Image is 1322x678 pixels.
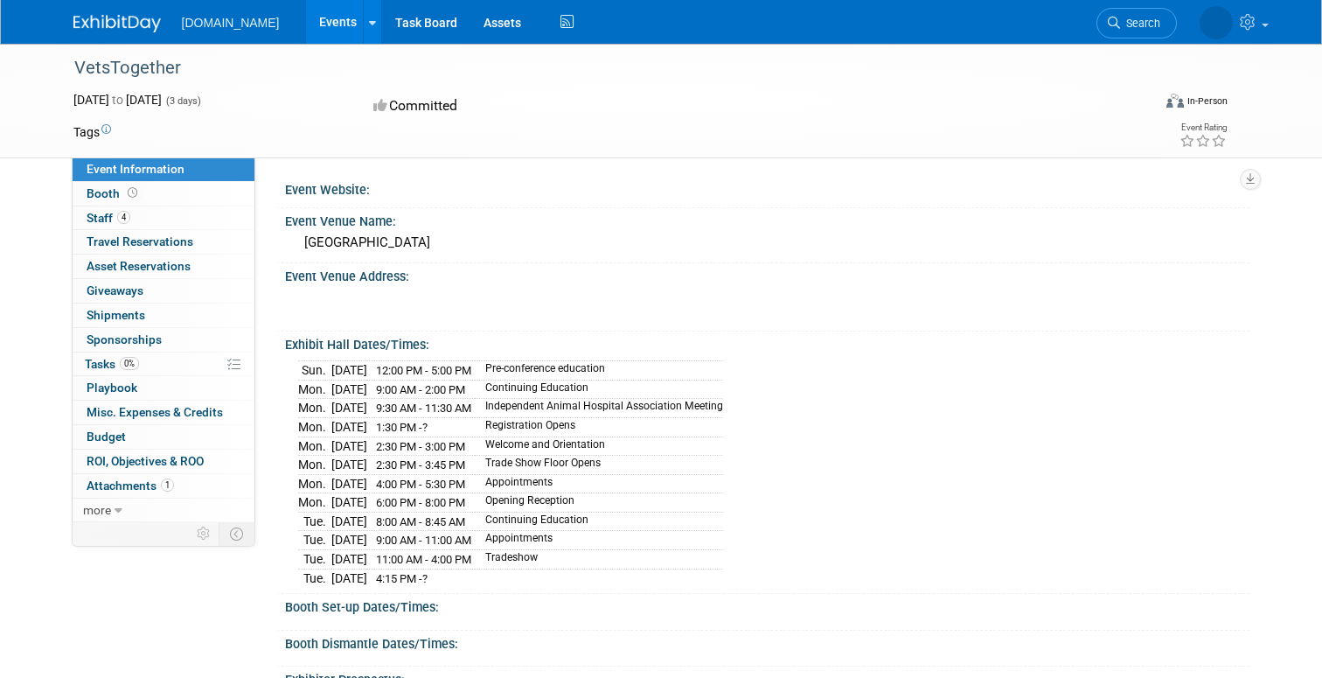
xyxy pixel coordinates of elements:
[331,474,367,493] td: [DATE]
[475,474,723,493] td: Appointments
[331,437,367,456] td: [DATE]
[73,450,254,473] a: ROI, Objectives & ROO
[73,182,254,206] a: Booth
[475,512,723,531] td: Continuing Education
[376,534,471,547] span: 9:00 AM - 11:00 AM
[1149,10,1233,29] img: Lucas Smith
[73,425,254,449] a: Budget
[298,531,331,550] td: Tue.
[368,91,735,122] div: Committed
[331,569,367,587] td: [DATE]
[475,493,723,513] td: Opening Reception
[285,177,1249,199] div: Event Website:
[331,512,367,531] td: [DATE]
[87,332,162,346] span: Sponsorships
[298,399,331,418] td: Mon.
[124,186,141,199] span: Booth not reserved yet
[422,572,428,585] span: ?
[331,493,367,513] td: [DATE]
[73,353,254,376] a: Tasks0%
[85,357,139,371] span: Tasks
[285,208,1249,230] div: Event Venue Name:
[73,206,254,230] a: Staff4
[87,283,143,297] span: Giveaways
[1046,8,1126,38] a: Search
[1186,94,1228,108] div: In-Person
[73,328,254,352] a: Sponsorships
[376,402,471,415] span: 9:30 AM - 11:30 AM
[298,380,331,399] td: Mon.
[331,531,367,550] td: [DATE]
[87,430,126,444] span: Budget
[73,93,162,107] span: [DATE] [DATE]
[87,308,145,322] span: Shipments
[285,263,1249,285] div: Event Venue Address:
[331,399,367,418] td: [DATE]
[87,479,174,493] span: Attachments
[164,95,201,107] span: (3 days)
[331,456,367,475] td: [DATE]
[376,572,428,585] span: 4:15 PM -
[73,474,254,498] a: Attachments1
[298,549,331,569] td: Tue.
[73,279,254,303] a: Giveaways
[298,418,331,437] td: Mon.
[298,437,331,456] td: Mon.
[475,418,723,437] td: Registration Opens
[1069,17,1110,30] span: Search
[376,421,428,434] span: 1:30 PM -
[298,512,331,531] td: Tue.
[475,549,723,569] td: Tradeshow
[68,52,1130,84] div: VetsTogether
[73,255,254,278] a: Asset Reservations
[87,454,204,468] span: ROI, Objectives & ROO
[1166,94,1184,108] img: Format-Inperson.png
[376,383,465,396] span: 9:00 AM - 2:00 PM
[73,499,254,522] a: more
[298,569,331,587] td: Tue.
[117,211,130,224] span: 4
[83,503,111,517] span: more
[475,456,723,475] td: Trade Show Floor Opens
[73,401,254,424] a: Misc. Expenses & Credits
[298,229,1236,256] div: [GEOGRAPHIC_DATA]
[331,418,367,437] td: [DATE]
[331,361,367,381] td: [DATE]
[87,186,141,200] span: Booth
[475,399,723,418] td: Independent Animal Hospital Association Meeting
[219,522,254,545] td: Toggle Event Tabs
[73,157,254,181] a: Event Information
[376,364,471,377] span: 12:00 PM - 5:00 PM
[109,93,126,107] span: to
[73,304,254,327] a: Shipments
[73,230,254,254] a: Travel Reservations
[376,458,465,472] span: 2:30 PM - 3:45 PM
[475,380,723,399] td: Continuing Education
[285,631,1249,653] div: Booth Dismantle Dates/Times:
[87,234,193,248] span: Travel Reservations
[331,549,367,569] td: [DATE]
[87,211,130,225] span: Staff
[298,493,331,513] td: Mon.
[73,376,254,400] a: Playbook
[475,531,723,550] td: Appointments
[182,16,280,30] span: [DOMAIN_NAME]
[87,381,137,395] span: Playbook
[285,594,1249,616] div: Booth Set-up Dates/Times:
[87,162,184,176] span: Event Information
[285,332,1249,353] div: Exhibit Hall Dates/Times:
[475,437,723,456] td: Welcome and Orientation
[298,456,331,475] td: Mon.
[298,474,331,493] td: Mon.
[331,380,367,399] td: [DATE]
[189,522,219,545] td: Personalize Event Tab Strip
[87,259,191,273] span: Asset Reservations
[73,123,111,141] td: Tags
[376,553,471,566] span: 11:00 AM - 4:00 PM
[1179,123,1227,132] div: Event Rating
[73,15,161,32] img: ExhibitDay
[298,361,331,381] td: Sun.
[161,479,174,492] span: 1
[87,405,223,419] span: Misc. Expenses & Credits
[422,421,428,434] span: ?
